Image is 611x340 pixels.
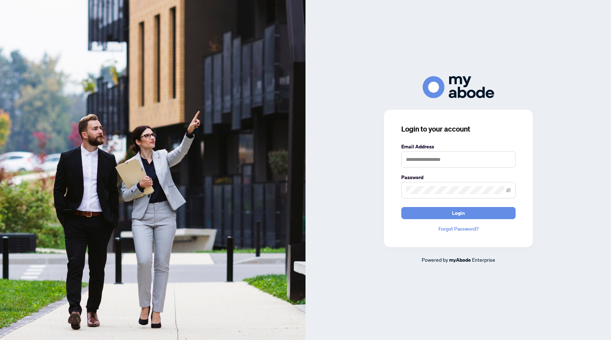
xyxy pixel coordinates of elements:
span: Login [452,207,465,219]
label: Email Address [401,143,516,151]
span: eye-invisible [506,188,511,193]
h3: Login to your account [401,124,516,134]
img: ma-logo [423,76,494,98]
button: Login [401,207,516,219]
span: Enterprise [472,256,495,263]
a: Forgot Password? [401,225,516,233]
span: Powered by [422,256,448,263]
a: myAbode [449,256,471,264]
label: Password [401,173,516,181]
